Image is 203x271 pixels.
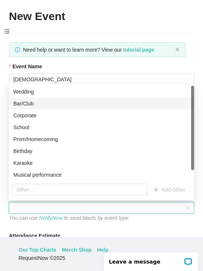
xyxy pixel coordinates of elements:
[13,147,190,155] div: Birthday
[15,47,20,52] span: info-circle
[13,159,190,167] div: Karaoke
[9,121,194,133] div: School
[19,246,56,254] a: Our Top Charts
[12,62,42,71] b: Event Name
[12,184,147,196] input: Other...
[13,123,190,131] div: School
[23,47,154,53] span: Need help or want to learn more? View our
[39,215,63,221] a: NotifyNow
[9,214,194,222] div: You can use to send blasts by event type
[9,74,194,85] input: Janet's and Mark's Wedding
[9,157,194,169] div: Karaoke
[19,254,183,262] div: RequestNow © 2025
[147,184,191,196] button: plusAdd Other
[9,145,194,157] div: Birthday
[13,111,190,120] div: Corporate
[9,9,194,24] h2: New Event
[9,169,194,181] div: Musical performance
[13,171,190,179] div: Musical performance
[9,232,60,240] b: Attendance Estimate
[97,246,108,254] a: Help
[13,88,190,96] div: Wedding
[62,246,92,254] a: Merch Shop
[123,47,154,53] a: tutorial page
[13,99,190,108] div: Bar/Club
[13,135,190,143] div: Prom/Homecoming
[9,133,194,145] div: Prom/Homecoming
[9,86,194,98] div: Wedding
[9,110,194,121] div: Corporate
[175,47,180,52] button: close
[9,98,194,110] div: Bar/Club
[99,248,203,271] iframe: LiveChat chat widget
